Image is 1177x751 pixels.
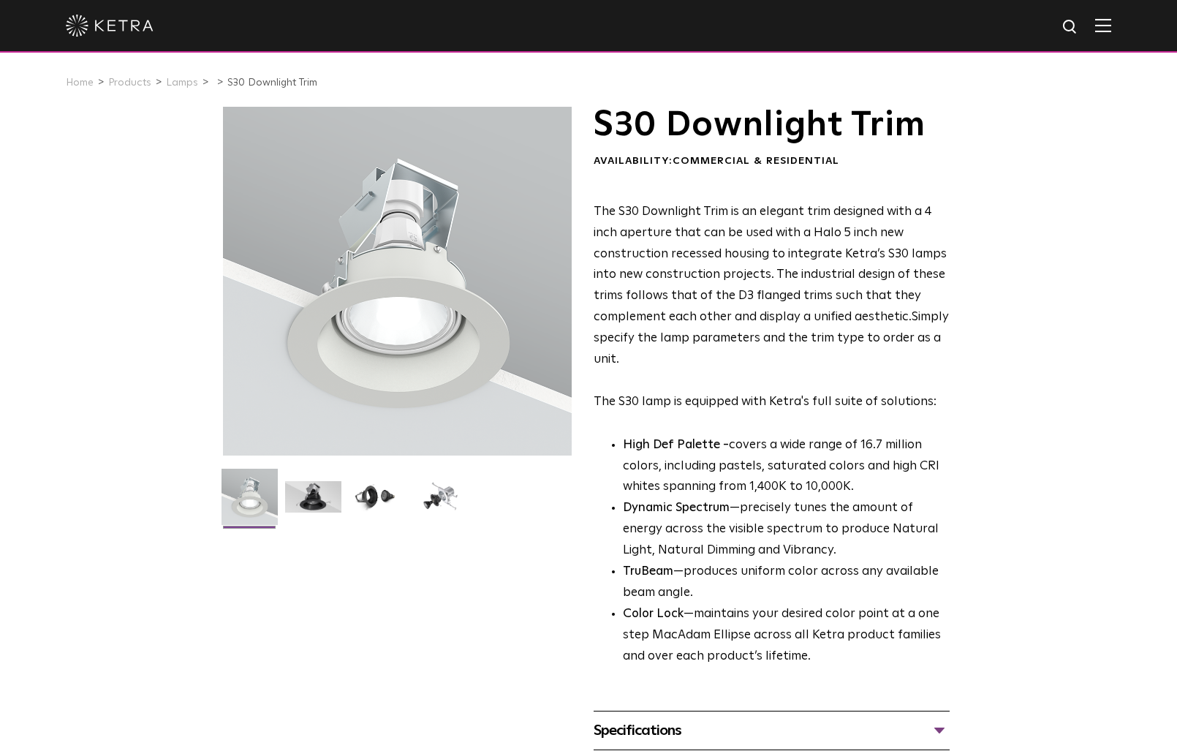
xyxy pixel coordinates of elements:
[594,205,947,323] span: The S30 Downlight Trim is an elegant trim designed with a 4 inch aperture that can be used with a...
[108,78,151,88] a: Products
[623,562,950,604] li: —produces uniform color across any available beam angle.
[623,498,950,562] li: —precisely tunes the amount of energy across the visible spectrum to produce Natural Light, Natur...
[673,156,839,166] span: Commercial & Residential
[66,15,154,37] img: ketra-logo-2019-white
[623,565,673,578] strong: TruBeam
[623,608,684,620] strong: Color Lock
[412,481,469,524] img: S30 Halo Downlight_Exploded_Black
[66,78,94,88] a: Home
[623,439,729,451] strong: High Def Palette -
[285,481,341,524] img: S30 Halo Downlight_Hero_Black_Gradient
[594,154,950,169] div: Availability:
[1095,18,1111,32] img: Hamburger%20Nav.svg
[349,481,405,524] img: S30 Halo Downlight_Table Top_Black
[594,311,949,366] span: Simply specify the lamp parameters and the trim type to order as a unit.​
[623,502,730,514] strong: Dynamic Spectrum
[222,469,278,536] img: S30-DownlightTrim-2021-Web-Square
[166,78,198,88] a: Lamps
[594,202,950,413] p: The S30 lamp is equipped with Ketra's full suite of solutions:
[227,78,317,88] a: S30 Downlight Trim
[594,719,950,742] div: Specifications
[1061,18,1080,37] img: search icon
[594,107,950,143] h1: S30 Downlight Trim
[623,604,950,668] li: —maintains your desired color point at a one step MacAdam Ellipse across all Ketra product famili...
[623,435,950,499] p: covers a wide range of 16.7 million colors, including pastels, saturated colors and high CRI whit...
